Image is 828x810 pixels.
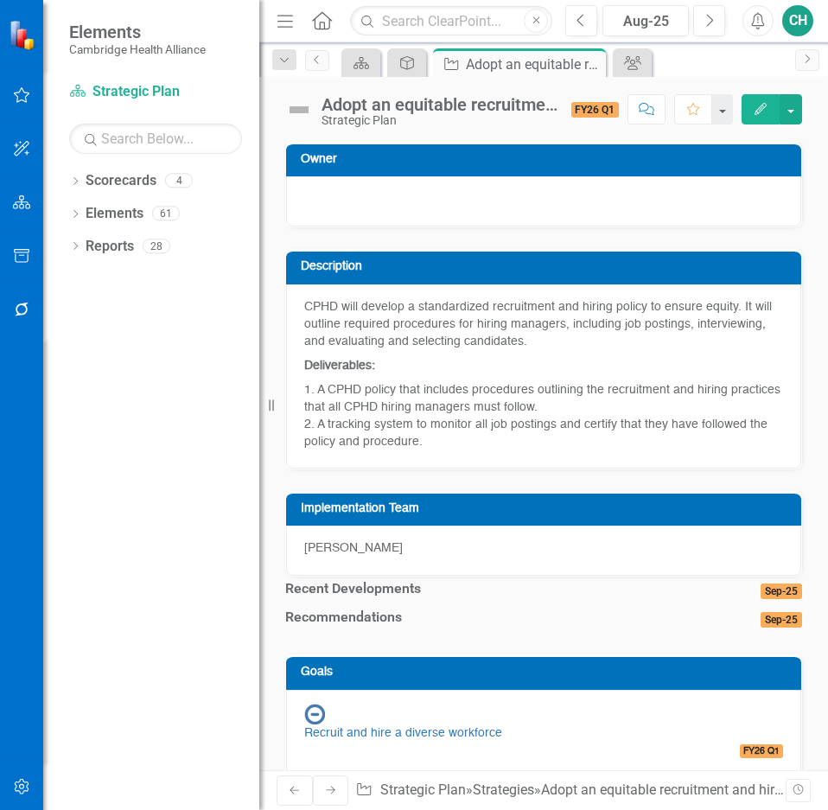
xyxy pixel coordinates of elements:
[69,82,242,102] a: Strategic Plan
[301,260,793,273] h3: Description
[301,666,793,679] h3: Goals
[571,102,620,118] span: FY26 Q1
[143,239,170,253] div: 28
[304,298,783,354] p: CPHD will develop a standardized recruitment and hiring policy to ensure equity. It will outline ...
[86,171,156,191] a: Scorecards
[285,96,313,124] img: Not Defined
[608,11,683,32] div: Aug-25
[304,378,783,450] p: 1. A CPHD policy that includes procedures outlining the recruitment and hiring practices that all...
[322,95,563,114] div: Adopt an equitable recruitment and hiring process and policy
[355,781,785,800] div: » »
[380,781,466,798] a: Strategic Plan
[602,5,689,36] button: Aug-25
[86,204,143,224] a: Elements
[761,612,802,628] span: Sep-25
[466,54,602,75] div: Adopt an equitable recruitment and hiring process and policy
[304,542,403,554] span: [PERSON_NAME]
[761,584,802,599] span: Sep-25
[782,5,813,36] button: CH
[304,727,502,739] a: Recruit and hire a diverse workforce
[9,20,39,50] img: ClearPoint Strategy
[86,237,134,257] a: Reports
[350,6,552,36] input: Search ClearPoint...
[301,153,793,166] h3: Owner
[740,744,783,758] span: FY26 Q1
[322,114,563,127] div: Strategic Plan
[473,781,534,798] a: Strategies
[285,609,667,625] h3: Recommendations
[69,42,206,56] small: Cambridge Health Alliance
[285,581,682,596] h3: Recent Developments
[304,360,375,372] strong: Deliverables:
[304,704,325,724] img: No Information
[69,124,242,154] input: Search Below...
[165,174,193,188] div: 4
[301,502,793,515] h3: Implementation Team
[69,22,206,42] span: Elements
[152,207,180,221] div: 61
